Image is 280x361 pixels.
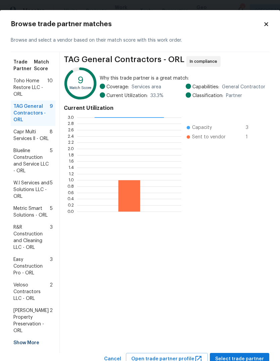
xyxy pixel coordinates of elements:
[192,84,219,90] span: Capabilities:
[68,153,74,157] text: 1.8
[226,92,242,99] span: Partner
[69,86,91,90] text: Match Score
[67,184,74,188] text: 0.8
[100,75,265,82] span: Why this trade partner is a great match:
[192,92,223,99] span: Classification:
[50,147,53,174] span: 5
[64,105,265,111] h4: Current Utilization
[68,178,74,182] text: 1.0
[50,282,53,302] span: 2
[50,129,53,142] span: 8
[192,124,212,131] span: Capacity
[34,59,53,72] span: Match Score
[13,59,34,72] span: Trade Partner
[68,128,74,132] text: 2.6
[11,337,55,349] div: Show More
[13,103,50,123] span: TAG General Contractors - ORL
[246,134,256,140] span: 1
[50,224,53,251] span: 3
[13,147,50,174] span: Blueline Construction and Service LLC - ORL
[13,78,47,98] span: Toho Home Restore LLC - ORL
[69,159,74,163] text: 1.6
[68,190,74,194] text: 0.6
[13,307,50,334] span: [PERSON_NAME] Property Preservation - ORL
[13,180,50,200] span: W.I Services and Solutions LLC - ORL
[64,56,184,67] span: TAG General Contractors - ORL
[50,256,53,276] span: 3
[190,58,220,65] span: In compliance
[150,92,164,99] span: 33.3 %
[13,224,50,251] span: R&R Construction and Cleaning LLC - ORL
[246,124,256,131] span: 3
[192,134,226,140] span: Sent to vendor
[11,21,263,28] h2: Browse trade partner matches
[68,134,74,138] text: 2.4
[222,84,265,90] span: General Contractor
[50,307,53,334] span: 2
[69,172,74,176] text: 1.2
[68,166,74,170] text: 1.4
[13,129,50,142] span: Capr Multi Services ll - ORL
[68,140,74,144] text: 2.2
[11,29,269,52] div: Browse and select a vendor based on their match score with this work order.
[50,180,53,200] span: 5
[78,76,83,85] text: 9
[68,122,74,126] text: 2.8
[47,78,53,98] span: 10
[13,205,50,219] span: Metric Smart Solutions - ORL
[132,84,161,90] span: Services area
[68,147,74,151] text: 2.0
[106,92,148,99] span: Current Utilization:
[67,209,74,213] text: 0.0
[13,282,50,302] span: Veloso Contractors LLC - ORL
[106,84,129,90] span: Coverage:
[67,197,74,201] text: 0.4
[13,256,50,276] span: Easy Construction Pro - ORL
[68,115,74,119] text: 3.0
[50,103,53,123] span: 9
[50,205,53,219] span: 5
[68,203,74,207] text: 0.2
